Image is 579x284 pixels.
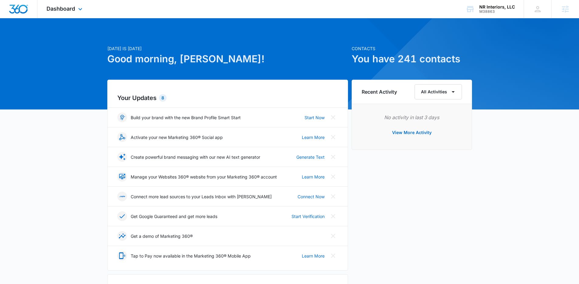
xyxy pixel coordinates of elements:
div: 8 [159,94,167,102]
button: All Activities [415,84,462,99]
p: Connect more lead sources to your Leads Inbox with [PERSON_NAME] [131,193,272,200]
a: Start Now [305,114,325,121]
p: Activate your new Marketing 360® Social app [131,134,223,140]
button: View More Activity [386,125,438,140]
button: Close [328,231,338,241]
p: Build your brand with the new Brand Profile Smart Start [131,114,241,121]
p: Get Google Guaranteed and get more leads [131,213,217,220]
p: Tap to Pay now available in the Marketing 360® Mobile App [131,253,251,259]
button: Close [328,113,338,122]
h1: Good morning, [PERSON_NAME]! [107,52,348,66]
p: No activity in last 3 days [362,114,462,121]
a: Learn More [302,134,325,140]
h1: You have 241 contacts [352,52,472,66]
p: Create powerful brand messaging with our new AI text generator [131,154,260,160]
div: account id [479,9,515,14]
div: account name [479,5,515,9]
span: Dashboard [47,5,75,12]
a: Generate Text [296,154,325,160]
a: Learn More [302,253,325,259]
p: Manage your Websites 360® website from your Marketing 360® account [131,174,277,180]
p: Get a demo of Marketing 360® [131,233,193,239]
button: Close [328,172,338,182]
a: Connect Now [298,193,325,200]
a: Learn More [302,174,325,180]
button: Close [328,251,338,261]
button: Close [328,152,338,162]
p: Contacts [352,45,472,52]
button: Close [328,132,338,142]
h6: Recent Activity [362,88,397,95]
button: Close [328,192,338,201]
button: Close [328,211,338,221]
h2: Your Updates [117,93,338,102]
p: [DATE] is [DATE] [107,45,348,52]
a: Start Verification [291,213,325,220]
